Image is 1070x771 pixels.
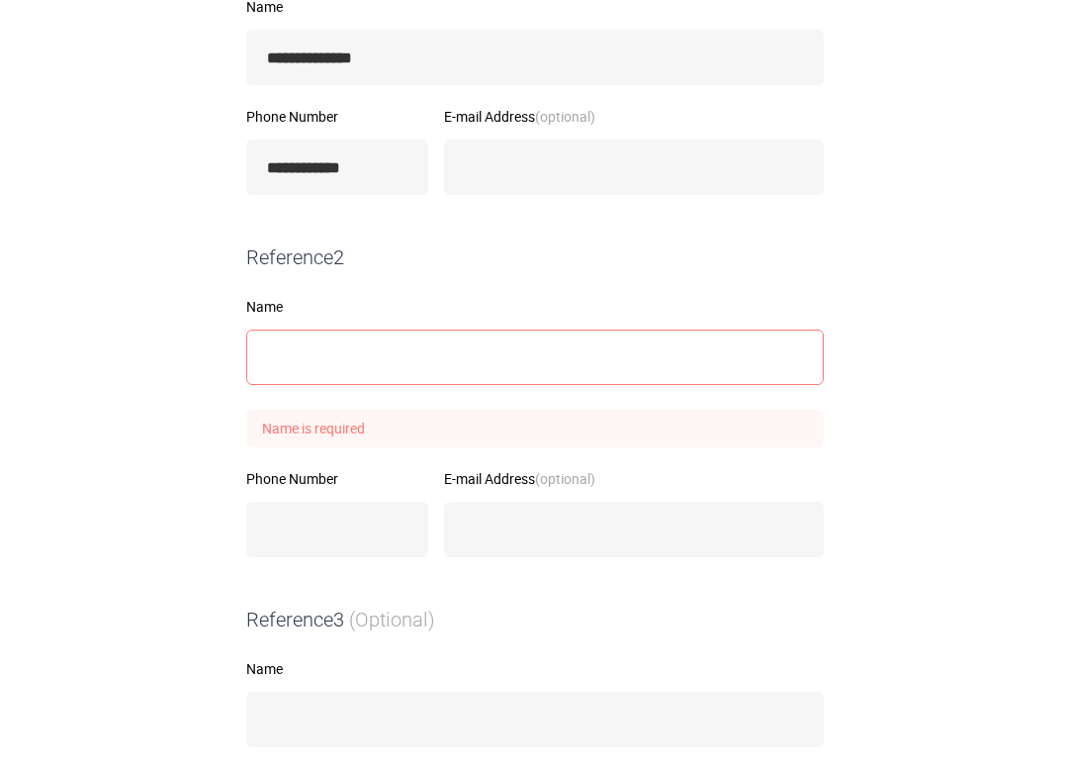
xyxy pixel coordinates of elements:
[246,300,824,314] label: Name
[444,107,595,126] span: E-mail Address
[535,469,595,488] strong: (optional)
[246,472,428,486] label: Phone Number
[238,606,832,634] div: Reference 3
[444,469,595,488] span: E-mail Address
[238,243,832,272] div: Reference 2
[246,110,428,124] label: Phone Number
[246,662,824,676] label: Name
[535,107,595,126] strong: (optional)
[246,410,824,447] p: Name is required
[349,608,435,631] span: (Optional)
